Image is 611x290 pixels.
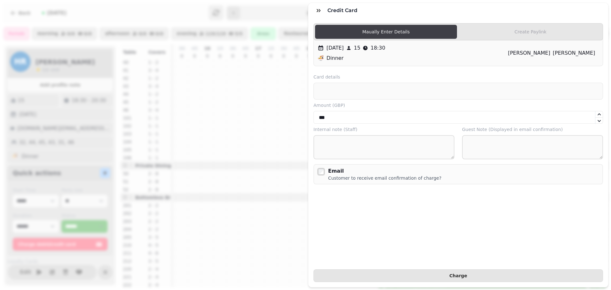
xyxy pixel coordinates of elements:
h3: Credit Card [327,7,360,14]
label: Internal note (Staff) [313,126,454,133]
div: Email [328,167,441,175]
span: Charge [319,273,598,278]
label: Create Paylink [460,25,601,39]
label: Card details [313,74,603,80]
label: Maually Enter Details [315,25,457,39]
div: Customer to receive email confirmation of charge? [328,175,441,181]
label: Amount ( GBP ) [313,102,603,108]
button: Charge [313,269,603,282]
label: Guest Note (Displayed in email confirmation) [462,126,603,133]
iframe: Secure card payment input frame [319,88,598,94]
